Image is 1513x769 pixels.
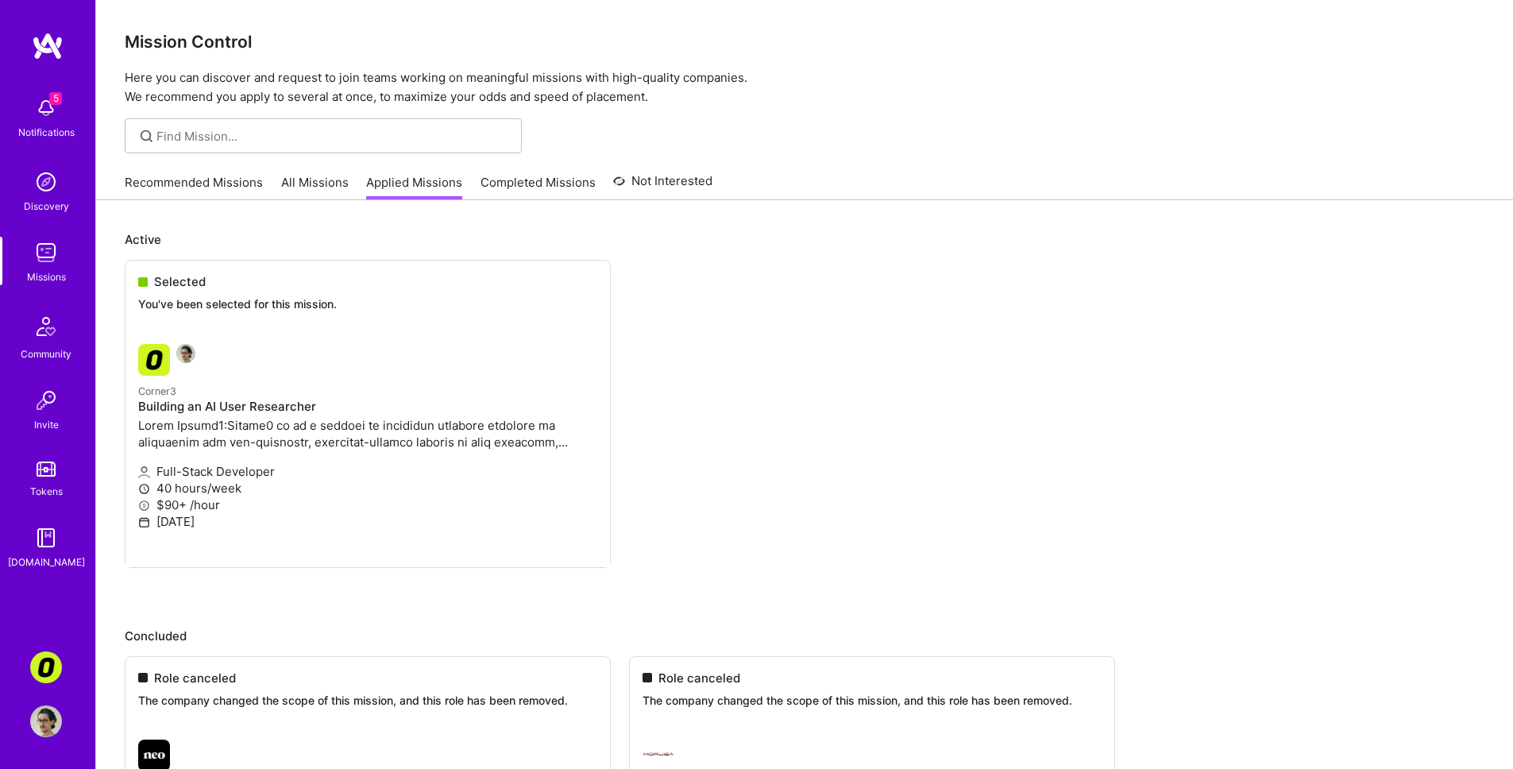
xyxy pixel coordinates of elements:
[21,346,71,362] div: Community
[8,554,85,570] div: [DOMAIN_NAME]
[125,231,1484,248] p: Active
[137,127,156,145] i: icon SearchGrey
[30,92,62,124] img: bell
[37,462,56,477] img: tokens
[26,705,66,737] a: User Avatar
[18,124,75,141] div: Notifications
[125,32,1484,52] h3: Mission Control
[34,416,59,433] div: Invite
[30,522,62,554] img: guide book
[26,651,66,683] a: Corner3: Building an AI User Researcher
[27,307,65,346] img: Community
[125,628,1484,644] p: Concluded
[156,128,510,145] input: Find Mission...
[32,32,64,60] img: logo
[125,68,1484,106] p: Here you can discover and request to join teams working on meaningful missions with high-quality ...
[30,705,62,737] img: User Avatar
[613,172,712,200] a: Not Interested
[27,269,66,285] div: Missions
[24,198,69,214] div: Discovery
[30,651,62,683] img: Corner3: Building an AI User Researcher
[281,174,349,200] a: All Missions
[30,483,63,500] div: Tokens
[30,237,62,269] img: teamwork
[366,174,462,200] a: Applied Missions
[481,174,596,200] a: Completed Missions
[30,166,62,198] img: discovery
[30,384,62,416] img: Invite
[125,174,263,200] a: Recommended Missions
[49,92,62,105] span: 5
